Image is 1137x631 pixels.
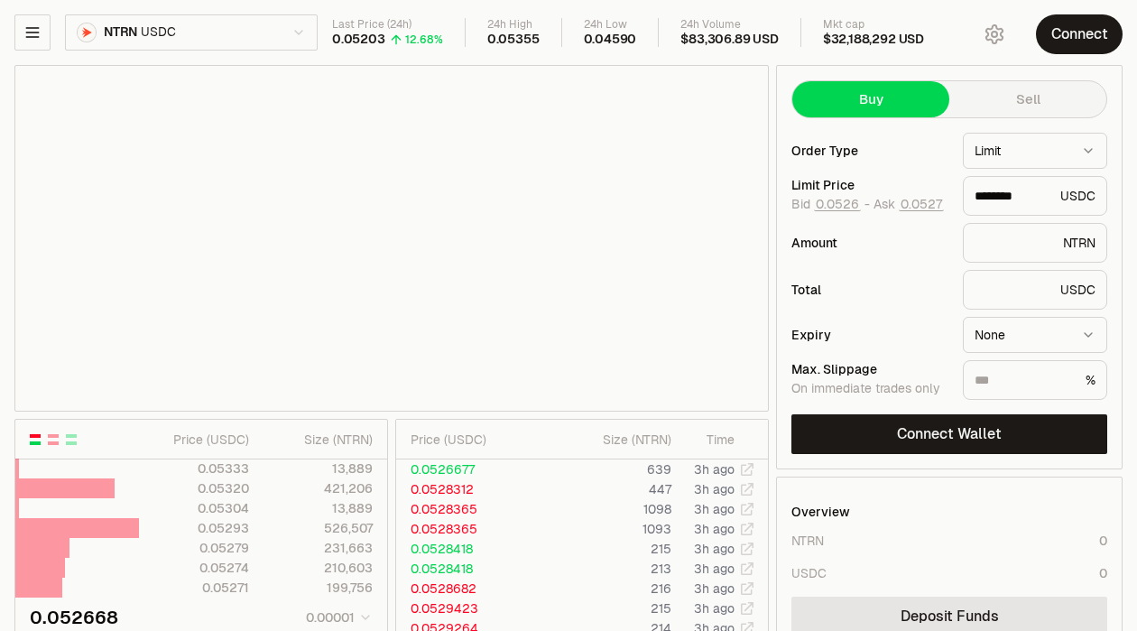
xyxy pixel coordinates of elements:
[396,499,540,519] td: 0.0528365
[396,539,540,559] td: 0.0528418
[963,317,1107,353] button: None
[791,237,948,249] div: Amount
[694,501,735,517] time: 3h ago
[554,431,671,449] div: Size ( NTRN )
[104,24,137,41] span: NTRN
[791,381,948,397] div: On immediate trades only
[823,32,924,48] div: $32,188,292 USD
[140,479,248,497] div: 0.05320
[791,144,948,157] div: Order Type
[694,541,735,557] time: 3h ago
[140,579,248,597] div: 0.05271
[791,532,824,550] div: NTRN
[264,559,373,577] div: 210,603
[540,519,672,539] td: 1093
[64,432,79,447] button: Show Buy Orders Only
[540,539,672,559] td: 215
[140,459,248,478] div: 0.05333
[1036,14,1123,54] button: Connect
[899,197,944,211] button: 0.0527
[791,329,948,341] div: Expiry
[396,579,540,599] td: 0.0528682
[264,479,373,497] div: 421,206
[792,81,949,117] button: Buy
[264,539,373,557] div: 231,663
[264,431,373,449] div: Size ( NTRN )
[791,503,850,521] div: Overview
[78,23,96,42] img: NTRN Logo
[791,179,948,191] div: Limit Price
[963,270,1107,310] div: USDC
[540,479,672,499] td: 447
[396,599,540,618] td: 0.0529423
[694,580,735,597] time: 3h ago
[584,32,637,48] div: 0.04590
[300,607,373,628] button: 0.00001
[540,599,672,618] td: 215
[396,479,540,499] td: 0.0528312
[963,360,1107,400] div: %
[949,81,1106,117] button: Sell
[28,432,42,447] button: Show Buy and Sell Orders
[791,363,948,376] div: Max. Slippage
[332,32,385,48] div: 0.05203
[396,559,540,579] td: 0.0528418
[540,579,672,599] td: 216
[1099,564,1107,582] div: 0
[814,197,861,211] button: 0.0526
[540,559,672,579] td: 213
[791,564,827,582] div: USDC
[140,499,248,517] div: 0.05304
[264,579,373,597] div: 199,756
[680,32,778,48] div: $83,306.89 USD
[405,32,443,47] div: 12.68%
[396,459,540,479] td: 0.0526677
[584,18,637,32] div: 24h Low
[264,519,373,537] div: 526,507
[694,561,735,577] time: 3h ago
[791,414,1107,454] button: Connect Wallet
[694,481,735,497] time: 3h ago
[963,133,1107,169] button: Limit
[694,521,735,537] time: 3h ago
[791,283,948,296] div: Total
[140,559,248,577] div: 0.05274
[332,18,443,32] div: Last Price (24h)
[140,539,248,557] div: 0.05279
[396,519,540,539] td: 0.0528365
[487,32,540,48] div: 0.05355
[823,18,924,32] div: Mkt cap
[874,197,944,213] span: Ask
[687,431,735,449] div: Time
[694,461,735,478] time: 3h ago
[15,66,768,411] iframe: Financial Chart
[540,459,672,479] td: 639
[1099,532,1107,550] div: 0
[791,197,870,213] span: Bid -
[264,459,373,478] div: 13,889
[264,499,373,517] div: 13,889
[680,18,778,32] div: 24h Volume
[30,605,118,630] div: 0.052668
[963,223,1107,263] div: NTRN
[487,18,540,32] div: 24h High
[46,432,60,447] button: Show Sell Orders Only
[140,431,248,449] div: Price ( USDC )
[411,431,539,449] div: Price ( USDC )
[963,176,1107,216] div: USDC
[141,24,175,41] span: USDC
[694,600,735,617] time: 3h ago
[140,519,248,537] div: 0.05293
[540,499,672,519] td: 1098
